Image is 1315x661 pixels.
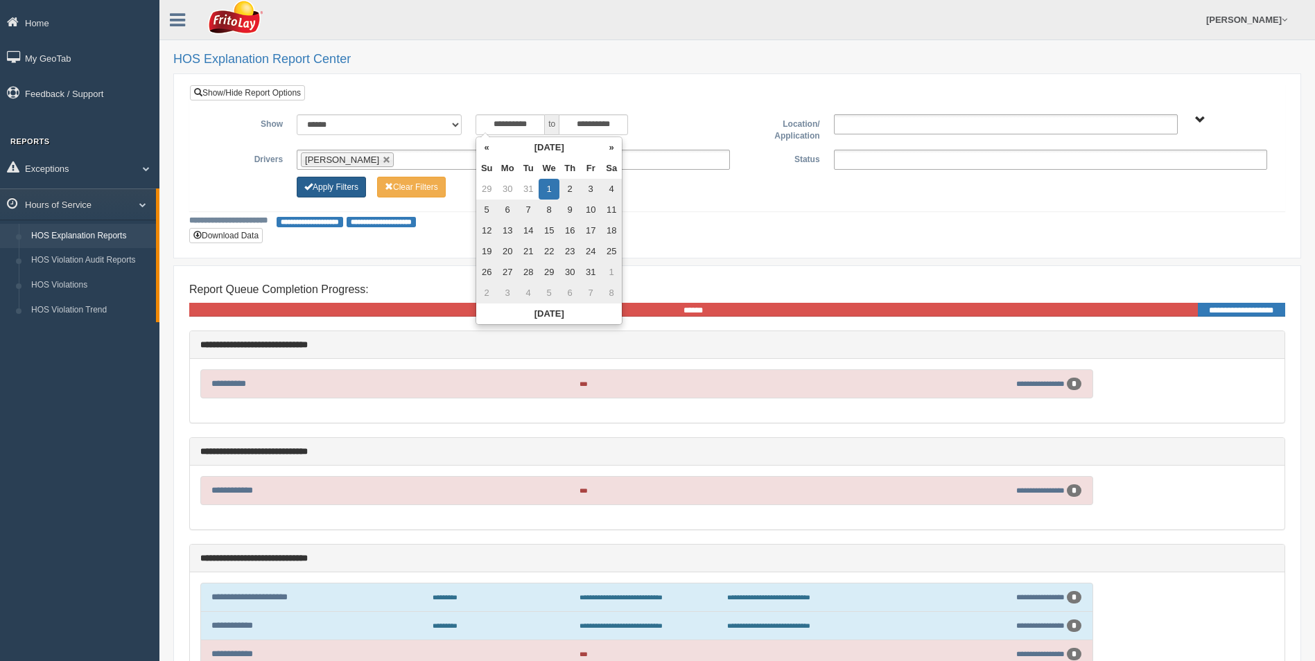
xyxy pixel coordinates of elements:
th: « [476,137,497,158]
td: 1 [601,262,622,283]
h4: Report Queue Completion Progress: [189,283,1285,296]
td: 18 [601,220,622,241]
td: 15 [539,220,559,241]
td: 23 [559,241,580,262]
button: Download Data [189,228,263,243]
th: [DATE] [497,137,601,158]
td: 2 [476,283,497,303]
label: Location/ Application [737,114,826,143]
td: 12 [476,220,497,241]
a: HOS Violation Trend [25,298,156,323]
td: 31 [518,179,539,200]
td: 17 [580,220,601,241]
label: Status [737,150,826,166]
td: 25 [601,241,622,262]
td: 19 [476,241,497,262]
td: 29 [476,179,497,200]
td: 22 [539,241,559,262]
th: [DATE] [476,303,622,324]
td: 10 [580,200,601,220]
th: Tu [518,158,539,179]
label: Show [200,114,290,131]
label: Drivers [200,150,290,166]
td: 11 [601,200,622,220]
td: 31 [580,262,601,283]
td: 1 [539,179,559,200]
a: HOS Violation Audit Reports [25,248,156,273]
td: 7 [580,283,601,303]
a: HOS Violations [25,273,156,298]
td: 6 [559,283,580,303]
span: [PERSON_NAME] [305,155,379,165]
td: 8 [539,200,559,220]
td: 14 [518,220,539,241]
button: Change Filter Options [297,177,366,197]
td: 9 [559,200,580,220]
th: » [601,137,622,158]
th: Fr [580,158,601,179]
td: 3 [580,179,601,200]
td: 8 [601,283,622,303]
td: 13 [497,220,518,241]
td: 2 [559,179,580,200]
td: 28 [518,262,539,283]
th: Sa [601,158,622,179]
td: 24 [580,241,601,262]
td: 3 [497,283,518,303]
a: Show/Hide Report Options [190,85,305,100]
h2: HOS Explanation Report Center [173,53,1301,67]
button: Change Filter Options [377,177,446,197]
td: 4 [518,283,539,303]
td: 4 [601,179,622,200]
td: 16 [559,220,580,241]
th: Mo [497,158,518,179]
td: 29 [539,262,559,283]
td: 5 [476,200,497,220]
a: HOS Explanation Reports [25,224,156,249]
td: 6 [497,200,518,220]
td: 5 [539,283,559,303]
td: 20 [497,241,518,262]
td: 21 [518,241,539,262]
td: 30 [559,262,580,283]
th: Th [559,158,580,179]
td: 30 [497,179,518,200]
th: We [539,158,559,179]
td: 26 [476,262,497,283]
th: Su [476,158,497,179]
td: 7 [518,200,539,220]
span: to [545,114,559,135]
td: 27 [497,262,518,283]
